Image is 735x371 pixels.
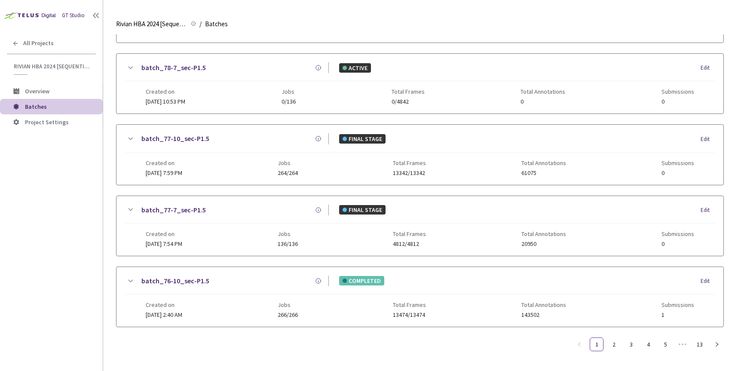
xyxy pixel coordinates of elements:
[339,276,384,285] div: COMPLETED
[661,230,694,237] span: Submissions
[25,103,47,110] span: Batches
[339,205,386,215] div: FINAL STAGE
[278,301,298,308] span: Jobs
[625,338,637,351] a: 3
[282,88,296,95] span: Jobs
[573,337,586,351] li: Previous Page
[25,87,49,95] span: Overview
[607,337,621,351] li: 2
[205,19,228,29] span: Batches
[521,159,566,166] span: Total Annotations
[624,337,638,351] li: 3
[521,88,565,95] span: Total Annotations
[146,159,182,166] span: Created on
[62,11,85,20] div: GT Studio
[116,125,723,184] div: batch_77-10_sec-P1.5FINAL STAGEEditCreated on[DATE] 7:59 PMJobs264/264Total Frames13342/13342Tota...
[701,206,715,215] div: Edit
[116,54,723,113] div: batch_78-7_sec-P1.5ACTIVEEditCreated on[DATE] 10:53 PMJobs0/136Total Frames0/4842Total Annotation...
[116,19,186,29] span: Rivian HBA 2024 [Sequential]
[339,63,371,73] div: ACTIVE
[146,301,182,308] span: Created on
[141,133,209,144] a: batch_77-10_sec-P1.5
[521,230,566,237] span: Total Annotations
[25,118,69,126] span: Project Settings
[23,40,54,47] span: All Projects
[701,135,715,144] div: Edit
[661,98,694,105] span: 0
[661,170,694,176] span: 0
[393,301,426,308] span: Total Frames
[393,241,426,247] span: 4812/4812
[278,159,298,166] span: Jobs
[661,312,694,318] span: 1
[521,170,566,176] span: 61075
[521,301,566,308] span: Total Annotations
[642,338,655,351] a: 4
[393,312,426,318] span: 13474/13474
[521,312,566,318] span: 143502
[141,276,209,286] a: batch_76-10_sec-P1.5
[693,338,706,351] a: 13
[141,62,206,73] a: batch_78-7_sec-P1.5
[607,338,620,351] a: 2
[282,98,296,105] span: 0/136
[659,338,672,351] a: 5
[710,337,724,351] li: Next Page
[590,338,603,351] a: 1
[146,88,185,95] span: Created on
[146,98,185,105] span: [DATE] 10:53 PM
[661,88,694,95] span: Submissions
[146,230,182,237] span: Created on
[141,205,206,215] a: batch_77-7_sec-P1.5
[392,88,425,95] span: Total Frames
[693,337,707,351] li: 13
[278,170,298,176] span: 264/264
[146,311,182,319] span: [DATE] 2:40 AM
[661,28,694,34] span: 0
[661,159,694,166] span: Submissions
[199,19,202,29] li: /
[521,98,565,105] span: 0
[278,241,298,247] span: 136/136
[393,230,426,237] span: Total Frames
[116,196,723,256] div: batch_77-7_sec-P1.5FINAL STAGEEditCreated on[DATE] 7:54 PMJobs136/136Total Frames4812/4812Total A...
[146,240,182,248] span: [DATE] 7:54 PM
[393,159,426,166] span: Total Frames
[393,170,426,176] span: 13342/13342
[521,28,565,34] span: 0
[282,28,296,34] span: 0/264
[392,98,425,105] span: 0/4842
[661,241,694,247] span: 0
[701,64,715,72] div: Edit
[146,169,182,177] span: [DATE] 7:59 PM
[573,337,586,351] button: left
[577,342,582,347] span: left
[392,28,425,34] span: 0/13350
[676,337,689,351] span: •••
[676,337,689,351] li: Next 5 Pages
[278,230,298,237] span: Jobs
[661,301,694,308] span: Submissions
[116,267,723,327] div: batch_76-10_sec-P1.5COMPLETEDEditCreated on[DATE] 2:40 AMJobs266/266Total Frames13474/13474Total ...
[521,241,566,247] span: 20950
[714,342,720,347] span: right
[701,277,715,285] div: Edit
[339,134,386,144] div: FINAL STAGE
[278,312,298,318] span: 266/266
[590,337,603,351] li: 1
[14,63,91,70] span: Rivian HBA 2024 [Sequential]
[710,337,724,351] button: right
